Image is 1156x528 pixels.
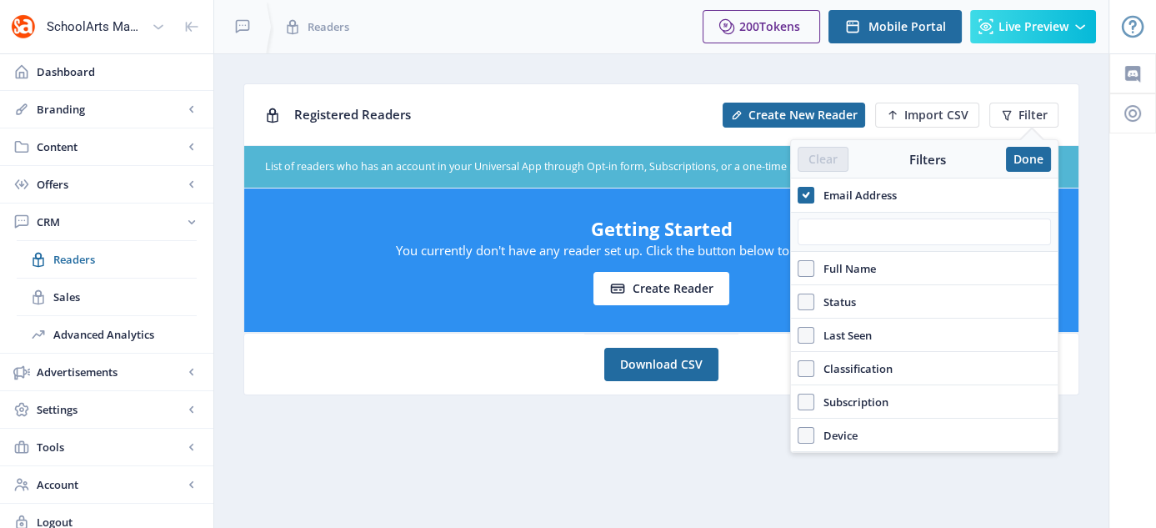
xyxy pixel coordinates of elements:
span: Full Name [814,259,876,279]
a: Sales [17,279,197,315]
span: Content [37,138,183,155]
span: Tools [37,439,183,455]
p: You currently don't have any reader set up. Click the button below to create your first reader. [261,242,1062,259]
span: Readers [53,251,197,268]
span: Import CSV [904,108,968,122]
span: Classification [814,359,893,379]
span: Advertisements [37,364,183,380]
span: Status [814,292,856,312]
a: New page [865,103,979,128]
button: Mobile Portal [828,10,962,43]
a: Readers [17,241,197,278]
span: Filter [1018,108,1048,122]
span: CRM [37,214,183,230]
button: 200Tokens [703,10,820,43]
span: Sales [53,289,197,305]
span: Readers [308,18,349,35]
img: properties.app_icon.png [10,13,37,40]
h5: Getting Started [261,215,1062,242]
button: Create reader [593,272,729,305]
a: Advanced Analytics [17,316,197,353]
span: Create New Reader [748,108,858,122]
div: Filters [848,151,1006,168]
a: Download CSV [604,348,718,381]
span: Dashboard [37,63,200,80]
button: Create New Reader [723,103,865,128]
button: Clear [798,147,848,172]
span: Mobile Portal [868,20,946,33]
span: Device [814,425,858,445]
span: Advanced Analytics [53,326,197,343]
span: Subscription [814,392,888,412]
a: New page [713,103,865,128]
span: Branding [37,101,183,118]
span: Settings [37,401,183,418]
span: Registered Readers [294,106,411,123]
button: Import CSV [875,103,979,128]
span: Offers [37,176,183,193]
div: List of readers who has an account in your Universal App through Opt-in form, Subscriptions, or a... [265,159,958,175]
button: Filter [989,103,1058,128]
span: Email Address [814,185,897,205]
div: SchoolArts Magazine [47,8,145,45]
span: Last Seen [814,325,872,345]
span: Tokens [759,18,800,34]
span: Account [37,476,183,493]
button: Done [1006,147,1051,172]
span: Live Preview [998,20,1068,33]
app-collection-view: Registered Readers [243,83,1079,334]
button: Live Preview [970,10,1096,43]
